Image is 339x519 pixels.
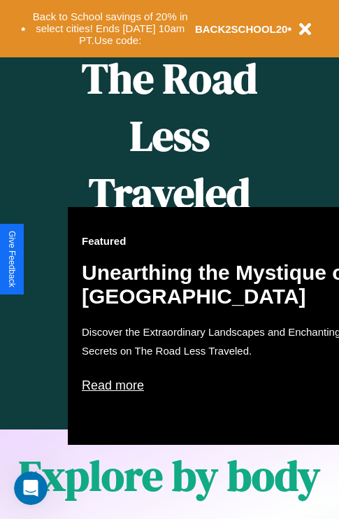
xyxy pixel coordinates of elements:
iframe: Intercom live chat [14,471,48,505]
h1: Explore by body [19,447,320,504]
b: BACK2SCHOOL20 [195,23,288,35]
button: Back to School savings of 20% in select cities! Ends [DATE] 10am PT.Use code: [26,7,195,50]
div: Give Feedback [7,231,17,287]
h1: The Road Less Traveled [68,50,271,222]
